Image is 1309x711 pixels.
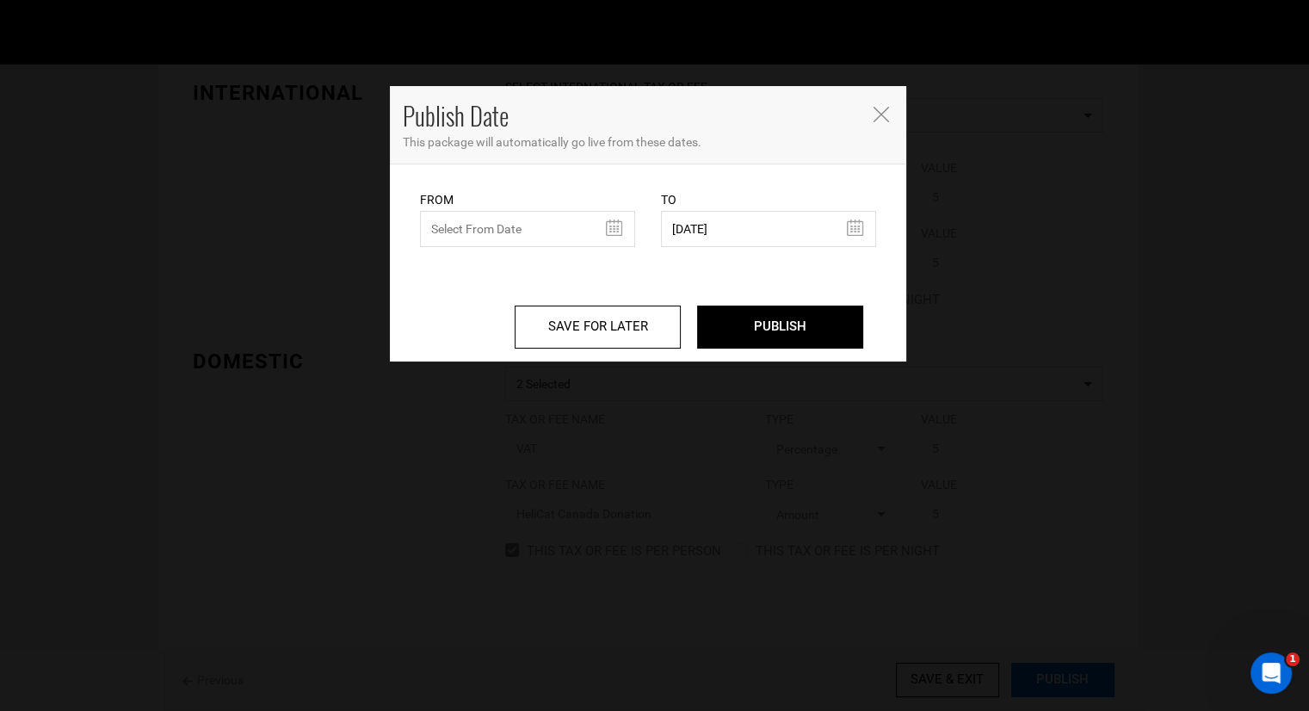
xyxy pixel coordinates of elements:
input: SAVE FOR LATER [515,306,681,349]
iframe: Intercom live chat [1250,652,1292,694]
input: PUBLISH [697,306,863,349]
input: Select End Date [661,211,876,247]
input: Select From Date [420,211,635,247]
span: 1 [1286,652,1300,666]
label: From [420,191,454,208]
button: Close [872,104,889,122]
p: This package will automatically go live from these dates. [403,133,893,151]
h4: Publish Date [403,99,859,133]
label: To [661,191,676,208]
